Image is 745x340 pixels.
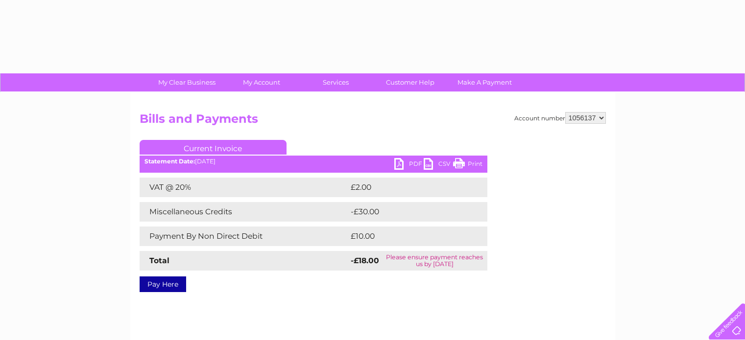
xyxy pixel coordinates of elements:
td: Payment By Non Direct Debit [140,227,348,246]
strong: -£18.00 [351,256,379,265]
a: PDF [394,158,424,172]
b: Statement Date: [144,158,195,165]
td: Miscellaneous Credits [140,202,348,222]
a: Services [295,73,376,91]
td: Please ensure payment reaches us by [DATE] [382,251,487,271]
h2: Bills and Payments [140,112,606,131]
a: Make A Payment [444,73,525,91]
td: VAT @ 20% [140,178,348,197]
td: -£30.00 [348,202,470,222]
strong: Total [149,256,169,265]
td: £2.00 [348,178,465,197]
a: Customer Help [370,73,451,91]
a: Print [453,158,482,172]
a: Pay Here [140,276,186,292]
a: My Clear Business [146,73,227,91]
td: £10.00 [348,227,467,246]
a: CSV [424,158,453,172]
div: Account number [514,112,606,124]
div: [DATE] [140,158,487,165]
a: Current Invoice [140,140,287,155]
a: My Account [221,73,302,91]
